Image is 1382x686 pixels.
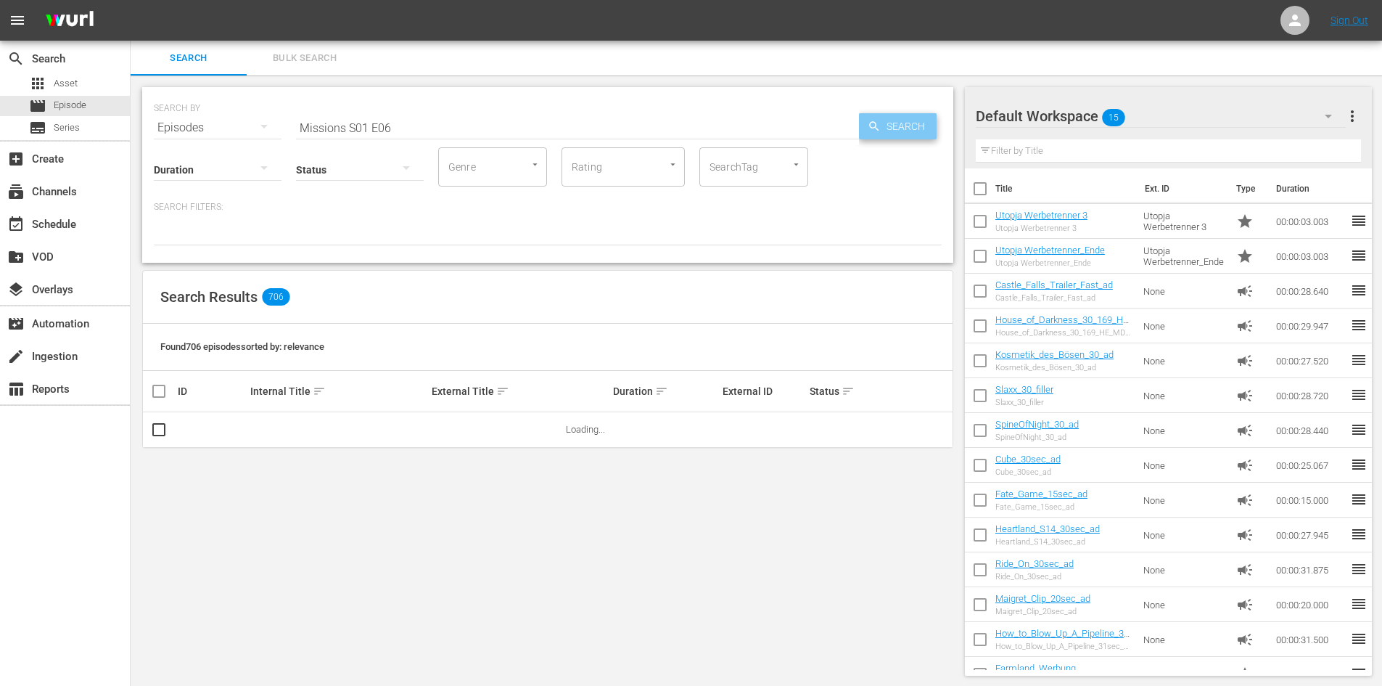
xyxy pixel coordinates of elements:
[995,454,1061,465] a: Cube_30sec_ad
[995,279,1113,290] a: Castle_Falls_Trailer_Fast_ad
[995,607,1090,616] div: Maigret_Clip_20sec_ad
[160,288,258,306] span: Search Results
[29,119,46,136] span: Series
[1350,456,1367,473] span: reorder
[881,113,937,139] span: Search
[613,383,717,400] div: Duration
[655,385,668,398] span: sort
[262,288,289,306] span: 706
[1270,274,1350,309] td: 00:00:28.640
[1350,247,1367,264] span: reorder
[160,341,324,352] span: Found 706 episodes sorted by: relevance
[1138,518,1230,552] td: None
[1344,99,1361,134] button: more_vert
[7,150,25,168] span: Create
[995,433,1079,442] div: SpineOfNight_30_ad
[29,75,46,92] span: Asset
[1270,309,1350,343] td: 00:00:29.947
[859,113,937,139] button: Search
[995,523,1100,534] a: Heartland_S14_30sec_ad
[995,537,1100,547] div: Heartland_S14_30sec_ad
[1267,168,1354,209] th: Duration
[1270,378,1350,413] td: 00:00:28.720
[995,210,1087,221] a: Utopja Werbetrenner 3
[1236,387,1254,404] span: Ad
[1350,491,1367,508] span: reorder
[1138,448,1230,483] td: None
[995,384,1053,395] a: Slaxx_30_filler
[1236,631,1254,648] span: Ad
[1344,107,1361,125] span: more_vert
[995,398,1053,407] div: Slaxx_30_filler
[7,281,25,298] span: Overlays
[1236,561,1254,579] span: Ad
[1102,102,1125,133] span: 15
[995,467,1061,477] div: Cube_30sec_ad
[995,558,1074,569] a: Ride_On_30sec_ad
[496,385,509,398] span: sort
[1138,343,1230,378] td: None
[1138,239,1230,274] td: Utopja Werbetrenner_Ende
[1138,552,1230,587] td: None
[7,380,25,398] span: Reports
[7,248,25,266] span: VOD
[666,158,680,171] button: Open
[995,363,1114,372] div: Kosmetik_des_Bösen_30_ad
[723,385,805,397] div: External ID
[1138,204,1230,239] td: Utopja Werbetrenner 3
[1350,526,1367,543] span: reorder
[54,121,80,135] span: Series
[313,385,326,398] span: sort
[1136,168,1228,209] th: Ext. ID
[1236,491,1254,509] span: Ad
[1270,518,1350,552] td: 00:00:27.945
[255,50,354,67] span: Bulk Search
[54,76,78,91] span: Asset
[789,158,803,171] button: Open
[1138,413,1230,448] td: None
[1138,587,1230,622] td: None
[810,383,878,400] div: Status
[995,314,1129,336] a: House_of_Darkness_30_169_HE_MD_Ad
[1330,15,1368,26] a: Sign Out
[1270,552,1350,587] td: 00:00:31.875
[995,642,1132,651] div: How_to_Blow_Up_A_Pipeline_31sec_ad
[1270,448,1350,483] td: 00:00:25.067
[7,348,25,365] span: Ingestion
[995,245,1105,256] a: Utopja Werbetrenner_Ende
[1138,483,1230,518] td: None
[1138,274,1230,309] td: None
[432,383,609,400] div: External Title
[995,168,1136,209] th: Title
[1350,212,1367,229] span: reorder
[1270,622,1350,657] td: 00:00:31.500
[1350,317,1367,334] span: reorder
[139,50,238,67] span: Search
[995,349,1114,360] a: Kosmetik_des_Bösen_30_ad
[1236,422,1254,439] span: Ad
[1270,204,1350,239] td: 00:00:03.003
[1138,378,1230,413] td: None
[995,572,1074,581] div: Ride_On_30sec_ad
[1350,421,1367,438] span: reorder
[1350,560,1367,578] span: reorder
[1236,248,1254,265] span: Promo
[54,98,86,113] span: Episode
[1350,595,1367,613] span: reorder
[1350,282,1367,299] span: reorder
[566,424,605,435] span: Loading...
[154,201,942,213] p: Search Filters:
[995,224,1087,233] div: Utopja Werbetrenner 3
[1236,282,1254,300] span: Ad
[842,385,855,398] span: sort
[1270,483,1350,518] td: 00:00:15.000
[995,663,1076,674] a: Farmland_Werbung
[1227,168,1267,209] th: Type
[995,489,1087,499] a: Fate_Game_15sec_ad
[1236,596,1254,613] span: Ad
[976,96,1346,136] div: Default Workspace
[1350,386,1367,404] span: reorder
[1350,665,1367,682] span: reorder
[995,502,1087,512] div: Fate_Game_15sec_ad
[1270,587,1350,622] td: 00:00:20.000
